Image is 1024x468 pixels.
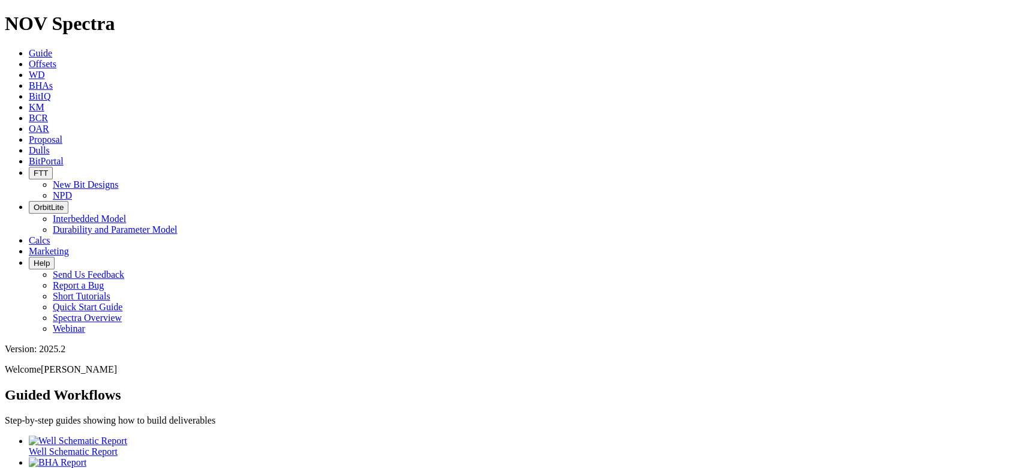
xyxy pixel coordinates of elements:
[53,190,72,200] a: NPD
[53,323,85,334] a: Webinar
[53,214,126,224] a: Interbedded Model
[29,113,48,123] a: BCR
[53,224,178,235] a: Durability and Parameter Model
[53,179,118,190] a: New Bit Designs
[53,280,104,290] a: Report a Bug
[29,48,52,58] a: Guide
[29,124,49,134] a: OAR
[29,436,1019,457] a: Well Schematic Report Well Schematic Report
[29,134,62,145] a: Proposal
[53,269,124,280] a: Send Us Feedback
[29,80,53,91] a: BHAs
[29,91,50,101] a: BitIQ
[34,203,64,212] span: OrbitLite
[29,102,44,112] a: KM
[29,257,55,269] button: Help
[53,313,122,323] a: Spectra Overview
[5,387,1019,403] h2: Guided Workflows
[29,235,50,245] a: Calcs
[41,364,117,374] span: [PERSON_NAME]
[29,156,64,166] a: BitPortal
[34,259,50,268] span: Help
[29,436,127,446] img: Well Schematic Report
[29,201,68,214] button: OrbitLite
[29,145,50,155] a: Dulls
[34,169,48,178] span: FTT
[29,246,69,256] a: Marketing
[29,70,45,80] a: WD
[5,344,1019,355] div: Version: 2025.2
[29,446,118,457] span: Well Schematic Report
[29,457,86,468] img: BHA Report
[53,291,110,301] a: Short Tutorials
[53,302,122,312] a: Quick Start Guide
[5,364,1019,375] p: Welcome
[29,59,56,69] a: Offsets
[5,415,1019,426] p: Step-by-step guides showing how to build deliverables
[5,13,1019,35] h1: NOV Spectra
[29,167,53,179] button: FTT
